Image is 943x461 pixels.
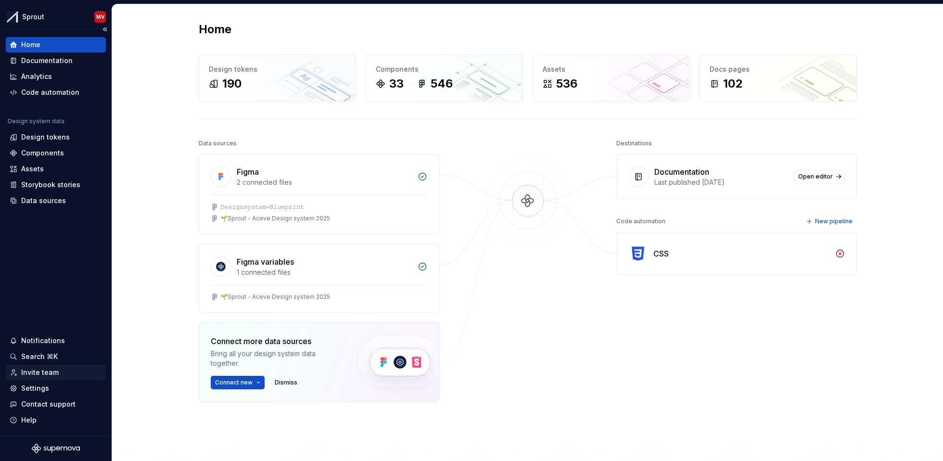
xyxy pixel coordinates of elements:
a: Code automation [6,85,106,100]
a: Figma variables1 connected files🌱Sprout - Aceve Design system 2025 [199,244,439,313]
div: Design tokens [21,132,70,142]
div: 🌱Sprout - Aceve Design system 2025 [220,215,330,222]
div: Components [21,148,64,158]
div: Assets [21,164,44,174]
a: Docs pages102 [700,54,857,102]
a: Open editor [794,170,845,183]
button: New pipeline [803,215,857,228]
a: Documentation [6,53,106,68]
div: Code automation [21,88,79,97]
button: Help [6,412,106,428]
span: Connect new [215,379,253,386]
button: SproutMV [2,6,110,27]
div: 2 connected files [237,178,412,187]
div: 33 [389,76,404,91]
a: Storybook stories [6,177,106,192]
div: Analytics [21,72,52,81]
div: Design system data [8,117,64,125]
svg: Supernova Logo [32,444,80,453]
a: Settings [6,381,106,396]
div: CSS [653,248,669,259]
button: Search ⌘K [6,349,106,364]
div: 190 [222,76,242,91]
div: Destinations [616,137,652,150]
div: Home [21,40,40,50]
div: Help [21,415,37,425]
a: Analytics [6,69,106,84]
button: Dismiss [270,376,302,389]
button: Collapse sidebar [98,23,112,36]
div: Documentation [21,56,73,65]
img: b6c2a6ff-03c2-4811-897b-2ef07e5e0e51.png [7,11,18,23]
a: Figma2 connected files𝙳𝚎𝚜𝚒𝚐𝚗𝚜𝚢𝚜𝚝𝚎𝚖-𝙱𝚕𝚞𝚎𝚙𝚛𝚒𝚗𝚝🌱Sprout - Aceve Design system 2025 [199,154,439,234]
div: Docs pages [710,64,847,74]
a: Assets536 [533,54,690,102]
div: Notifications [21,336,65,346]
span: New pipeline [815,218,853,225]
button: Contact support [6,397,106,412]
div: Storybook stories [21,180,80,190]
div: Figma variables [237,256,294,268]
div: Sprout [22,12,44,22]
div: Invite team [21,368,59,377]
div: 102 [723,76,742,91]
a: Data sources [6,193,106,208]
div: Last published [DATE] [654,178,788,187]
a: Home [6,37,106,52]
div: Documentation [654,166,709,178]
div: Design tokens [209,64,346,74]
div: 546 [431,76,453,91]
a: Assets [6,161,106,177]
span: Dismiss [275,379,297,386]
a: Design tokens [6,129,106,145]
button: Notifications [6,333,106,348]
div: Code automation [616,215,665,228]
div: Settings [21,384,49,393]
a: Components33546 [366,54,523,102]
div: Bring all your design system data together. [211,349,341,368]
h2: Home [199,22,231,37]
div: Assets [543,64,680,74]
div: Data sources [21,196,66,205]
a: Design tokens190 [199,54,356,102]
span: Open editor [798,173,833,180]
button: Connect new [211,376,265,389]
a: Invite team [6,365,106,380]
div: 🌱Sprout - Aceve Design system 2025 [220,293,330,301]
div: Figma [237,166,259,178]
div: Connect more data sources [211,335,341,347]
div: Components [376,64,513,74]
div: 1 connected files [237,268,412,277]
div: MV [96,13,104,21]
div: 𝙳𝚎𝚜𝚒𝚐𝚗𝚜𝚢𝚜𝚝𝚎𝚖-𝙱𝚕𝚞𝚎𝚙𝚛𝚒𝚗𝚝 [220,203,304,211]
div: 536 [556,76,577,91]
a: Components [6,145,106,161]
div: Contact support [21,399,76,409]
div: Data sources [199,137,237,150]
div: Search ⌘K [21,352,58,361]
